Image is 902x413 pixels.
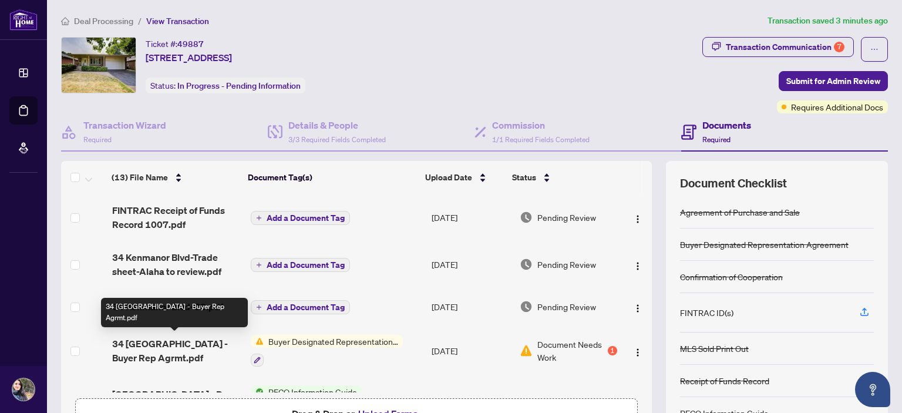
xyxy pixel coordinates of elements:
button: Add a Document Tag [251,257,350,273]
h4: Transaction Wizard [83,118,166,132]
div: 7 [834,42,844,52]
span: In Progress - Pending Information [177,80,301,91]
span: Add a Document Tag [267,303,345,311]
img: logo [9,9,38,31]
img: Document Status [520,300,533,313]
span: (13) File Name [112,171,168,184]
span: [STREET_ADDRESS] [146,51,232,65]
button: Logo [628,341,647,360]
button: Add a Document Tag [251,211,350,225]
div: Receipt of Funds Record [680,374,769,387]
div: 1 [608,346,617,355]
span: Required [83,135,112,144]
img: Profile Icon [12,378,35,401]
div: FINTRAC ID(s) [680,306,733,319]
h4: Commission [492,118,590,132]
span: Pending Review [537,300,596,313]
button: Submit for Admin Review [779,71,888,91]
td: [DATE] [427,241,515,288]
button: Logo [628,255,647,274]
span: Upload Date [425,171,472,184]
span: Required [702,135,731,144]
td: [DATE] [427,288,515,325]
img: Logo [633,261,642,271]
th: (13) File Name [107,161,243,194]
button: Open asap [855,372,890,407]
img: Status Icon [251,385,264,398]
li: / [138,14,142,28]
article: Transaction saved 3 minutes ago [768,14,888,28]
button: Add a Document Tag [251,300,350,314]
img: Document Status [520,258,533,271]
span: Document Needs Work [537,338,605,364]
span: Add a Document Tag [267,214,345,222]
img: Document Status [520,344,533,357]
span: 34 [GEOGRAPHIC_DATA] - Buyer Rep Agrmt.pdf [112,337,241,365]
button: Logo [628,208,647,227]
span: Submit for Admin Review [786,72,880,90]
span: Pending Review [537,211,596,224]
span: plus [256,262,262,268]
span: 3/3 Required Fields Completed [288,135,386,144]
span: Deal Processing [74,16,133,26]
span: RECO Information Guide [264,385,362,398]
button: Add a Document Tag [251,258,350,272]
h4: Documents [702,118,751,132]
button: Add a Document Tag [251,300,350,315]
span: FINTRAC Receipt of Funds Record 1007.pdf [112,203,241,231]
span: ellipsis [870,45,879,53]
th: Status [507,161,612,194]
div: 34 [GEOGRAPHIC_DATA] - Buyer Rep Agrmt.pdf [101,298,248,327]
th: Upload Date [420,161,507,194]
span: Buyer Designated Representation Agreement [264,335,403,348]
div: Buyer Designated Representation Agreement [680,238,849,251]
span: home [61,17,69,25]
button: Status IconBuyer Designated Representation Agreement [251,335,403,367]
span: 34 Kenmanor Blvd-Trade sheet-Alaha to review.pdf [112,250,241,278]
td: [DATE] [427,194,515,241]
span: 1/1 Required Fields Completed [492,135,590,144]
span: plus [256,215,262,221]
img: Status Icon [251,335,264,348]
span: Pending Review [537,258,596,271]
th: Document Tag(s) [243,161,421,194]
div: Agreement of Purchase and Sale [680,206,800,219]
td: [DATE] [427,325,515,376]
span: plus [256,304,262,310]
span: Document Checklist [680,175,787,192]
img: IMG-E12332236_1.jpg [62,38,136,93]
div: MLS Sold Print Out [680,342,749,355]
span: Requires Additional Docs [791,100,883,113]
div: Status: [146,78,305,93]
div: Transaction Communication [726,38,844,56]
button: Logo [628,297,647,316]
span: View Transaction [146,16,209,26]
img: Logo [633,214,642,224]
h4: Details & People [288,118,386,132]
span: 49887 [177,39,204,49]
div: Ticket #: [146,37,204,51]
img: Logo [633,304,642,313]
img: Logo [633,348,642,357]
img: Document Status [520,211,533,224]
div: Confirmation of Cooperation [680,270,783,283]
button: Add a Document Tag [251,210,350,226]
span: Add a Document Tag [267,261,345,269]
span: Status [512,171,536,184]
button: Transaction Communication7 [702,37,854,57]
